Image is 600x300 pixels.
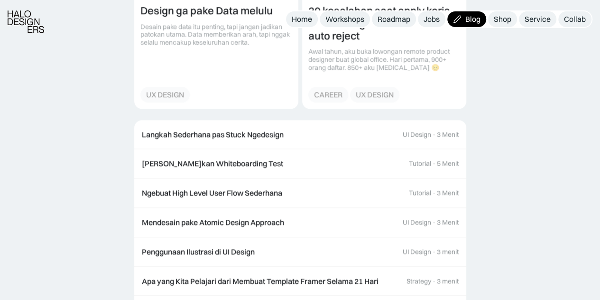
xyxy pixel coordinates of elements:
[134,267,466,296] a: Apa yang Kita Pelajari dari Membuat Template Framer Selama 21 HariStrategy·3 menit
[409,159,431,168] div: Tutorial
[465,14,480,24] div: Blog
[525,14,551,24] div: Service
[437,248,459,256] div: 3 menit
[432,218,436,226] div: ·
[325,14,364,24] div: Workshops
[142,130,284,140] div: Langkah Sederhana pas Stuck Ngedesign
[286,11,318,27] a: Home
[292,14,312,24] div: Home
[437,189,459,197] div: 3 Menit
[488,11,517,27] a: Shop
[134,178,466,208] a: Ngebuat High Level User Flow SederhanaTutorial·3 Menit
[437,277,459,285] div: 3 menit
[142,276,378,286] div: Apa yang Kita Pelajari dari Membuat Template Framer Selama 21 Hari
[142,188,282,198] div: Ngebuat High Level User Flow Sederhana
[432,277,436,285] div: ·
[437,218,459,226] div: 3 Menit
[372,11,416,27] a: Roadmap
[418,11,445,27] a: Jobs
[406,277,431,285] div: Strategy
[432,189,436,197] div: ·
[378,14,410,24] div: Roadmap
[134,208,466,237] a: Mendesain pake Atomic Design ApproachUI Design·3 Menit
[403,248,431,256] div: UI Design
[134,237,466,267] a: Penggunaan Ilustrasi di UI DesignUI Design·3 menit
[558,11,591,27] a: Collab
[424,14,440,24] div: Jobs
[134,149,466,178] a: [PERSON_NAME]kan Whiteboarding TestTutorial·5 Menit
[432,131,436,139] div: ·
[142,247,255,257] div: Penggunaan Ilustrasi di UI Design
[403,218,431,226] div: UI Design
[437,131,459,139] div: 3 Menit
[409,189,431,197] div: Tutorial
[403,131,431,139] div: UI Design
[432,248,436,256] div: ·
[142,217,284,227] div: Mendesain pake Atomic Design Approach
[494,14,511,24] div: Shop
[437,159,459,168] div: 5 Menit
[142,159,283,169] div: [PERSON_NAME]kan Whiteboarding Test
[519,11,556,27] a: Service
[320,11,370,27] a: Workshops
[432,159,436,168] div: ·
[564,14,586,24] div: Collab
[134,120,466,150] a: Langkah Sederhana pas Stuck NgedesignUI Design·3 Menit
[447,11,486,27] a: Blog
